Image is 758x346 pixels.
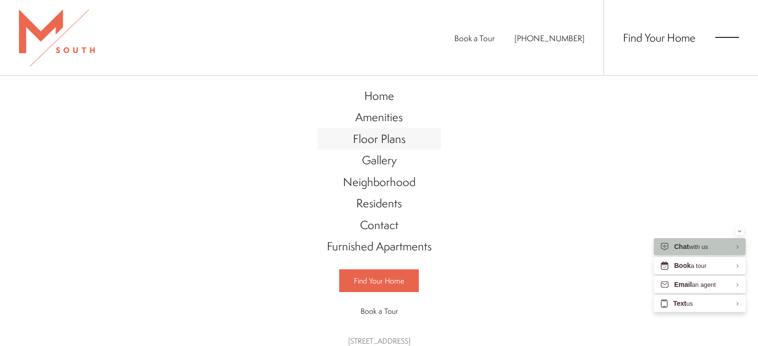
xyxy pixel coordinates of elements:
a: Go to Floor Plans [317,128,441,150]
a: Go to Contact [317,214,441,236]
button: Open Menu [715,33,739,42]
a: Go to Home [317,85,441,107]
span: Gallery [362,152,397,168]
a: Book a Tour [339,300,419,322]
a: Go to Gallery [317,150,441,171]
a: Go to Furnished Apartments (opens in a new tab) [317,236,441,257]
span: Floor Plans [353,131,406,147]
a: Go to Amenities [317,106,441,128]
span: Home [364,88,394,104]
a: Call us at (813) 945-4462 [514,33,585,44]
span: [PHONE_NUMBER] [514,33,585,44]
span: Book a Tour [361,306,398,316]
span: Contact [360,217,398,233]
span: Neighborhood [343,174,415,190]
img: MSouth [19,9,95,66]
a: Find Your Home [339,269,419,292]
span: Amenities [355,109,403,125]
a: Go to Neighborhood [317,171,441,193]
span: Residents [356,195,402,211]
span: Find Your Home [354,275,404,286]
a: Go to Residents [317,193,441,214]
a: Find Your Home [623,30,695,45]
span: Furnished Apartments [327,238,432,254]
a: Book a Tour [454,33,495,44]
